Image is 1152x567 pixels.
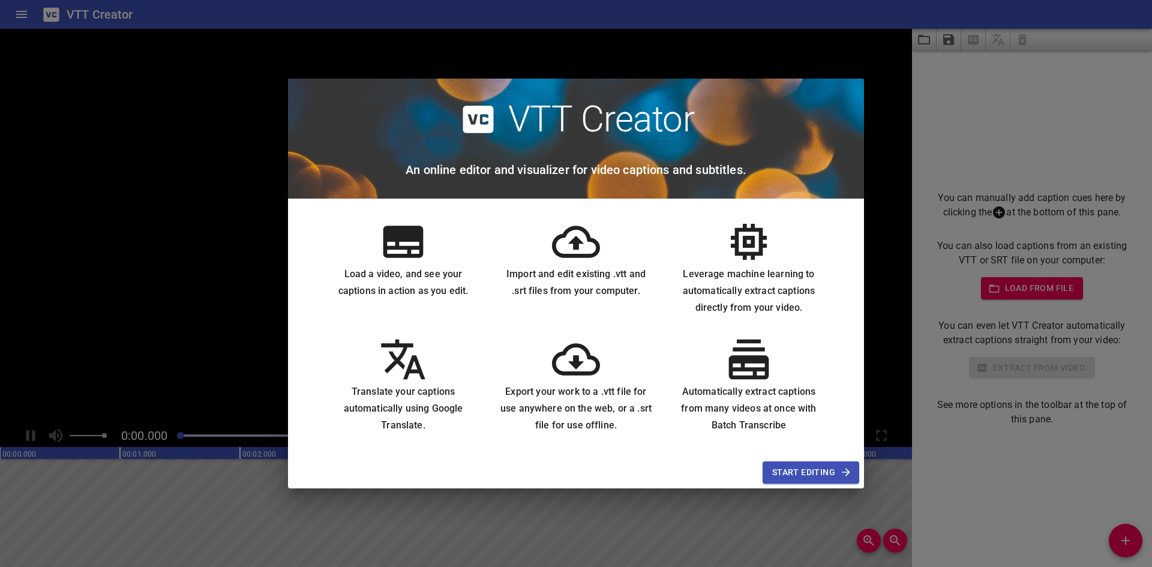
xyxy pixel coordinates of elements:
h6: An online editor and visualizer for video captions and subtitles. [406,160,746,179]
h6: Leverage machine learning to automatically extract captions directly from your video. [672,266,826,316]
h6: Automatically extract captions from many videos at once with Batch Transcribe [672,383,826,434]
h6: Load a video, and see your captions in action as you edit. [326,266,480,299]
button: Start Editing [763,461,859,484]
span: Start Editing [772,465,850,480]
h2: VTT Creator [508,98,695,141]
h6: Translate your captions automatically using Google Translate. [326,383,480,434]
h6: Import and edit existing .vtt and .srt files from your computer. [499,266,653,299]
h6: Export your work to a .vtt file for use anywhere on the web, or a .srt file for use offline. [499,383,653,434]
